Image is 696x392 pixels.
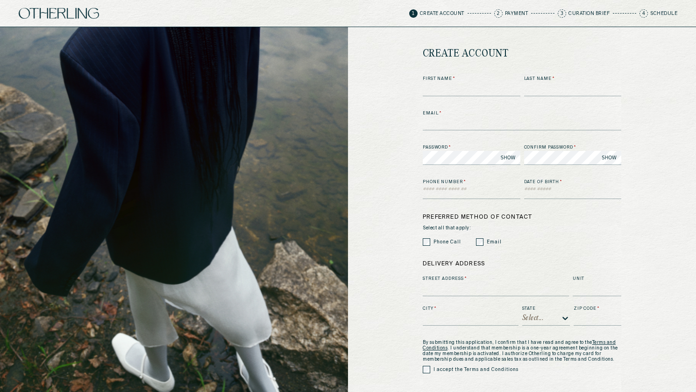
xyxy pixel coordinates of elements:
[524,144,622,151] label: Confirm password
[573,276,621,282] label: Unit
[494,9,503,18] span: 2
[433,239,461,246] label: Phone Call
[423,213,621,221] label: Preferred method of contact
[487,239,502,246] label: Email
[568,11,610,16] p: Curation Brief
[420,11,464,16] p: Create Account
[423,76,520,82] label: First Name
[423,306,518,312] label: City
[433,366,518,373] label: I accept the Terms and Conditions
[639,9,648,18] span: 4
[423,41,509,66] h1: create account
[501,154,516,161] span: SHOW
[544,315,546,321] input: state-dropdown
[423,179,520,185] label: Phone Number
[505,11,528,16] p: Payment
[409,9,418,18] span: 1
[423,225,621,231] span: Select all that apply:
[522,314,544,322] div: Select...
[524,76,622,82] label: Last Name
[19,8,99,19] img: logo
[558,9,566,18] span: 3
[524,179,622,185] label: Date of Birth
[602,154,617,161] span: SHOW
[423,340,616,350] a: Terms and Conditions
[423,276,569,282] label: Street Address
[423,260,621,268] label: Delivery Address
[423,340,621,362] p: By submitting this application, I confirm that I have read and agree to the . I understand that m...
[423,144,520,151] label: Password
[574,306,621,312] label: Zip Code
[423,110,621,117] label: Email
[522,306,570,312] label: State
[650,11,677,16] p: Schedule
